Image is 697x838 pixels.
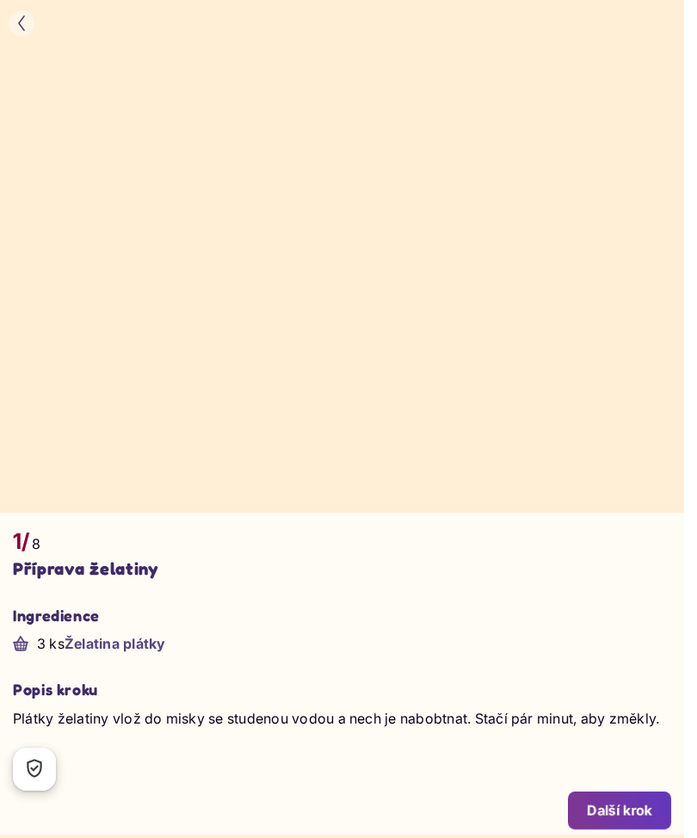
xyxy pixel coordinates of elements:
[65,635,166,652] span: Želatina plátky
[13,526,30,558] p: 1/
[13,606,671,625] h3: Ingredience
[13,680,671,699] h3: Popis kroku
[13,708,671,729] p: Plátky želatiny vlož do misky se studenou vodou a nech je nabobtnat. Stačí pár minut, aby změkly.
[13,558,671,580] h2: Příprava želatiny
[32,533,40,554] p: 8
[587,801,652,820] div: Další krok
[37,633,166,654] p: 3 ks
[568,792,671,829] button: Další krok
